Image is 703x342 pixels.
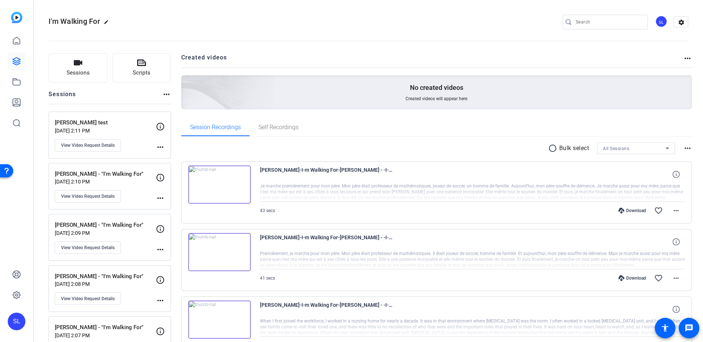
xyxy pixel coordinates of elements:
span: Sessions [67,69,90,77]
img: thumb-nail [188,165,251,204]
p: [PERSON_NAME] test [55,119,156,127]
img: thumb-nail [188,233,251,271]
img: Creted videos background [99,3,274,162]
span: Session Recordings [190,124,241,130]
img: thumb-nail [188,301,251,339]
div: Download [615,275,650,281]
span: 43 secs [260,208,275,213]
span: Self Recordings [258,124,299,130]
p: [DATE] 2:10 PM [55,179,156,185]
mat-icon: accessibility [661,324,670,332]
button: View Video Request Details [55,190,121,203]
button: View Video Request Details [55,292,121,305]
p: [PERSON_NAME] - "I'm Walking For" [55,170,156,178]
input: Search [576,18,642,26]
button: Sessions [49,53,108,83]
span: [PERSON_NAME]-I-m Walking For-[PERSON_NAME] - -I-m Walking For--1754599199018-webcam [260,165,396,183]
span: Created videos will appear here [406,96,467,102]
img: blue-gradient.svg [11,12,22,23]
mat-icon: favorite_border [654,274,663,283]
span: Scripts [133,69,150,77]
span: View Video Request Details [61,142,115,148]
ngx-avatar: Sebastien Lachance [655,15,668,28]
mat-icon: favorite_border [654,206,663,215]
div: Download [615,208,650,214]
span: 41 secs [260,276,275,281]
h2: Sessions [49,90,76,104]
mat-icon: radio_button_unchecked [548,144,559,153]
p: No created videos [410,83,463,92]
p: [PERSON_NAME] - "I'm Walking For" [55,323,156,332]
p: [DATE] 2:09 PM [55,230,156,236]
span: View Video Request Details [61,245,115,251]
span: [PERSON_NAME]-I-m Walking For-[PERSON_NAME] - -I-m Walking For--1754501863748-webcam [260,301,396,318]
p: [PERSON_NAME] - "I'm Walking For" [55,272,156,281]
div: SL [655,15,667,28]
button: Scripts [112,53,171,83]
span: All Sessions [603,146,629,151]
mat-icon: more_horiz [162,90,171,99]
p: [PERSON_NAME] - "I'm Walking For" [55,221,156,229]
p: Bulk select [559,144,589,153]
mat-icon: edit [104,19,113,28]
mat-icon: more_horiz [156,143,165,152]
mat-icon: more_horiz [156,245,165,254]
span: I'm Walking For [49,17,100,26]
p: [DATE] 2:11 PM [55,128,156,134]
h2: Created videos [181,53,684,68]
button: View Video Request Details [55,139,121,152]
mat-icon: more_horiz [683,144,692,153]
mat-icon: settings [674,17,689,28]
button: View Video Request Details [55,241,121,254]
mat-icon: message [685,324,693,332]
span: View Video Request Details [61,193,115,199]
span: [PERSON_NAME]-I-m Walking For-[PERSON_NAME] - -I-m Walking For--1754599068425-webcam [260,233,396,251]
span: View Video Request Details [61,296,115,302]
mat-icon: more_horiz [156,296,165,305]
mat-icon: more_horiz [672,206,681,215]
mat-icon: more_horiz [672,274,681,283]
mat-icon: more_horiz [156,194,165,203]
p: [DATE] 2:07 PM [55,332,156,338]
div: SL [8,313,25,330]
p: [DATE] 2:08 PM [55,281,156,287]
mat-icon: more_horiz [683,54,692,63]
